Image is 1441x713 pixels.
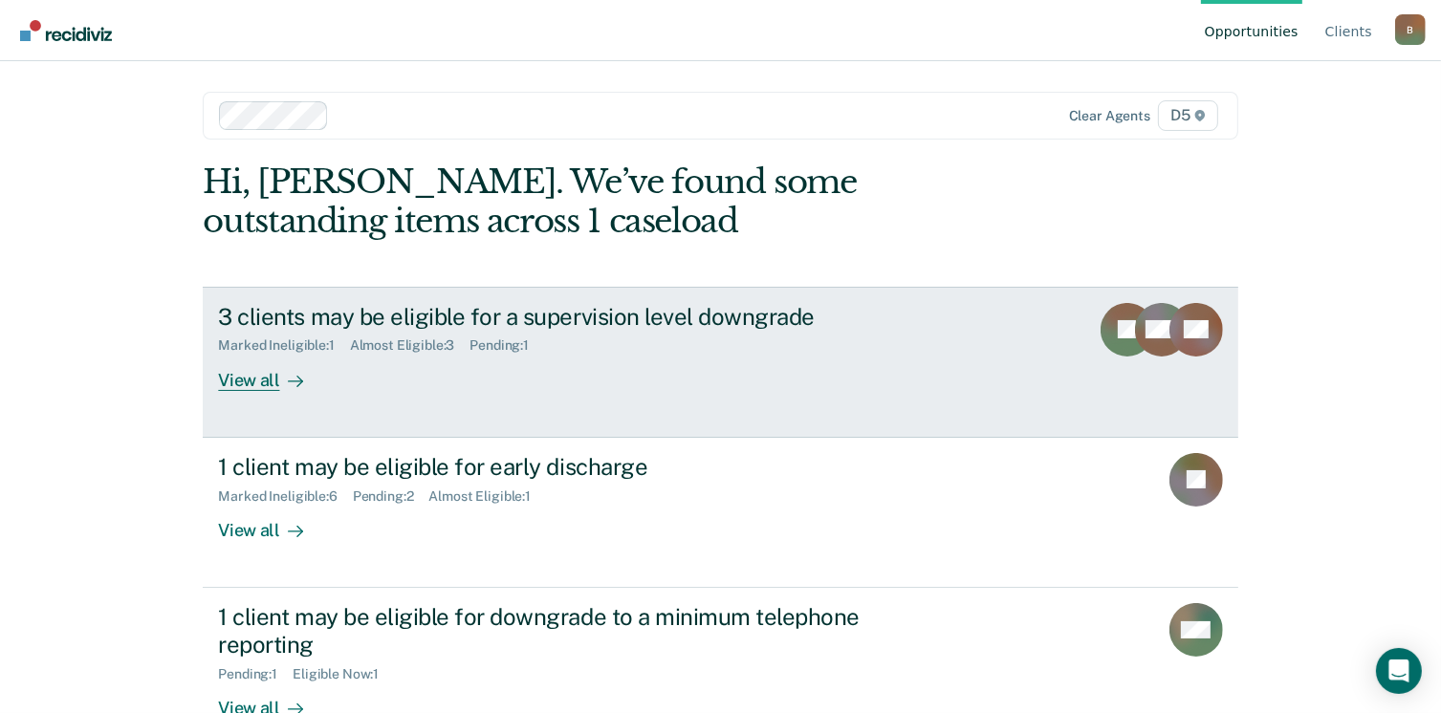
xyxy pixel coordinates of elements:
[353,488,429,505] div: Pending : 2
[218,603,889,659] div: 1 client may be eligible for downgrade to a minimum telephone reporting
[218,337,349,354] div: Marked Ineligible : 1
[203,287,1237,438] a: 3 clients may be eligible for a supervision level downgradeMarked Ineligible:1Almost Eligible:3Pe...
[203,438,1237,588] a: 1 client may be eligible for early dischargeMarked Ineligible:6Pending:2Almost Eligible:1View all
[218,303,889,331] div: 3 clients may be eligible for a supervision level downgrade
[218,504,325,541] div: View all
[1069,108,1150,124] div: Clear agents
[429,488,547,505] div: Almost Eligible : 1
[1395,14,1426,45] button: Profile dropdown button
[1376,648,1422,694] div: Open Intercom Messenger
[1158,100,1218,131] span: D5
[1395,14,1426,45] div: B
[293,666,394,682] div: Eligible Now : 1
[20,20,112,41] img: Recidiviz
[218,354,325,391] div: View all
[218,666,293,682] div: Pending : 1
[350,337,470,354] div: Almost Eligible : 3
[203,162,1031,241] div: Hi, [PERSON_NAME]. We’ve found some outstanding items across 1 caseload
[218,488,352,505] div: Marked Ineligible : 6
[218,453,889,481] div: 1 client may be eligible for early discharge
[469,337,544,354] div: Pending : 1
